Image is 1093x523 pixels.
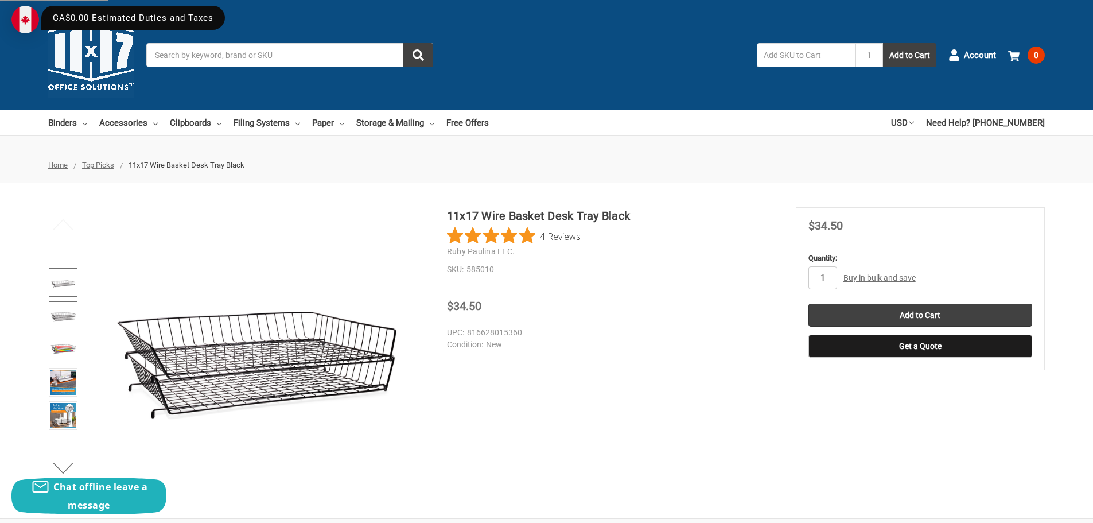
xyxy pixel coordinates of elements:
[53,481,147,512] span: Chat offline leave a message
[11,6,39,33] img: duty and tax information for Canada
[356,110,434,135] a: Storage & Mailing
[447,327,772,339] dd: 816628015360
[447,264,464,276] dt: SKU:
[11,478,166,514] button: Chat offline leave a message
[447,207,777,224] h1: 11x17 Wire Basket Desk Tray Black
[447,264,777,276] dd: 585010
[48,12,134,98] img: 11x17.com
[447,339,772,351] dd: New
[447,327,464,339] dt: UPC:
[50,336,76,362] img: 11”x17” Wire Baskets (585010) Black Coated
[540,227,581,245] span: 4 Reviews
[50,270,76,295] img: 11x17 Wire Basket Desk Tray Black
[808,253,1032,264] label: Quantity:
[808,335,1032,358] button: Get a Quote
[1028,47,1045,64] span: 0
[50,370,76,395] img: 11x17 Wire Basket Desk Tray Black
[50,403,76,428] img: 11x17 Wire Basket Desk Tray Black
[50,303,76,328] img: 11x17 Wire Basket Desk Tray Black
[46,456,81,479] button: Next
[447,339,483,351] dt: Condition:
[129,161,244,169] span: 11x17 Wire Basket Desk Tray Black
[446,110,489,135] a: Free Offers
[948,40,996,70] a: Account
[82,161,114,169] a: Top Picks
[926,110,1045,135] a: Need Help? [PHONE_NUMBER]
[1008,40,1045,70] a: 0
[843,273,916,282] a: Buy in bulk and save
[883,43,936,67] button: Add to Cart
[808,304,1032,327] input: Add to Cart
[447,227,581,245] button: Rated 5 out of 5 stars from 4 reviews. Jump to reviews.
[757,43,855,67] input: Add SKU to Cart
[48,110,87,135] a: Binders
[891,110,914,135] a: USD
[808,219,843,233] span: $34.50
[447,299,481,313] span: $34.50
[99,110,158,135] a: Accessories
[234,110,300,135] a: Filing Systems
[48,161,68,169] a: Home
[170,110,221,135] a: Clipboards
[146,43,433,67] input: Search by keyword, brand or SKU
[312,110,344,135] a: Paper
[41,6,225,30] div: CA$0.00 Estimated Duties and Taxes
[447,247,515,256] a: Ruby Paulina LLC.
[964,49,996,62] span: Account
[114,207,401,494] img: 11x17 Wire Basket Desk Tray Black
[46,213,81,236] button: Previous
